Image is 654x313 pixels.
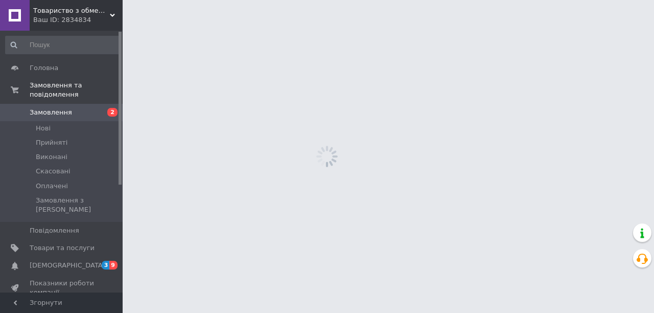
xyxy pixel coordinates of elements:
[30,261,105,270] span: [DEMOGRAPHIC_DATA]
[30,279,95,297] span: Показники роботи компанії
[107,108,118,117] span: 2
[30,63,58,73] span: Головна
[5,36,121,54] input: Пошук
[36,182,68,191] span: Оплачені
[30,108,72,117] span: Замовлення
[36,124,51,133] span: Нові
[30,226,79,235] span: Повідомлення
[36,138,67,147] span: Прийняті
[102,261,110,270] span: 3
[36,196,120,214] span: Замовлення з [PERSON_NAME]
[33,6,110,15] span: Товариство з обмеженою відповідальністю "МТВ - ФАРМ"
[36,152,67,162] span: Виконані
[33,15,123,25] div: Ваш ID: 2834834
[36,167,71,176] span: Скасовані
[30,243,95,253] span: Товари та послуги
[30,81,123,99] span: Замовлення та повідомлення
[109,261,118,270] span: 9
